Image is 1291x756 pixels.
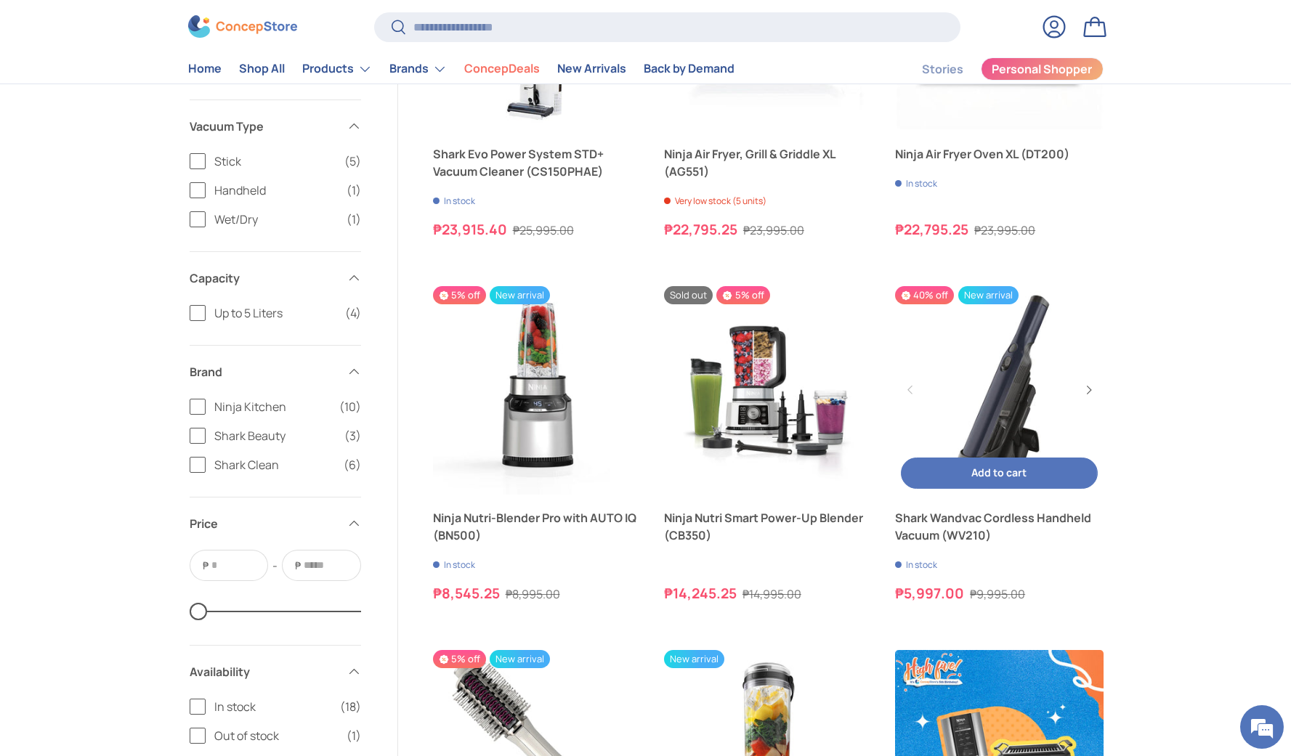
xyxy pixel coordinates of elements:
[557,55,626,84] a: New Arrivals
[214,399,331,416] span: Ninja Kitchen
[490,650,550,668] span: New arrival
[464,55,540,84] a: ConcepDeals
[188,16,297,38] img: ConcepStore
[644,55,734,84] a: Back by Demand
[214,211,338,229] span: Wet/Dry
[188,54,734,84] nav: Primary
[433,509,641,544] a: Ninja Nutri-Blender Pro with AUTO IQ (BN500)
[664,145,872,180] a: Ninja Air Fryer, Grill & Griddle XL (AG551)
[344,428,361,445] span: (3)
[214,182,338,200] span: Handheld
[887,54,1104,84] nav: Secondary
[201,558,210,574] span: ₱
[214,305,336,322] span: Up to 5 Liters
[239,55,285,84] a: Shop All
[190,364,338,381] span: Brand
[347,182,361,200] span: (1)
[214,728,338,745] span: Out of stock
[433,650,486,668] span: 5% off
[664,509,872,544] a: Ninja Nutri Smart Power-Up Blender (CB350)
[992,64,1092,76] span: Personal Shopper
[344,153,361,171] span: (5)
[895,145,1103,163] a: Ninja Air Fryer Oven XL (DT200)
[433,145,641,180] a: Shark Evo Power System STD+ Vacuum Cleaner (CS150PHAE)
[188,55,222,84] a: Home
[272,557,278,574] span: -
[971,466,1027,479] span: Add to cart
[214,457,335,474] span: Shark Clean
[664,286,713,304] span: Sold out
[664,286,872,494] a: Ninja Nutri Smart Power-Up Blender (CB350)
[339,399,361,416] span: (10)
[381,54,456,84] summary: Brands
[895,286,1103,494] a: Shark Wandvac Cordless Handheld Vacuum (WV210)
[716,286,769,304] span: 5% off
[190,646,361,699] summary: Availability
[490,286,550,304] span: New arrival
[922,55,963,84] a: Stories
[190,498,361,550] summary: Price
[345,305,361,322] span: (4)
[347,211,361,229] span: (1)
[190,270,338,288] span: Capacity
[190,664,338,681] span: Availability
[214,153,336,171] span: Stick
[294,54,381,84] summary: Products
[981,57,1104,81] a: Personal Shopper
[664,650,724,668] span: New arrival
[190,101,361,153] summary: Vacuum Type
[190,346,361,399] summary: Brand
[214,699,331,716] span: In stock
[190,253,361,305] summary: Capacity
[347,728,361,745] span: (1)
[901,458,1097,489] button: Add to cart
[190,516,338,533] span: Price
[190,118,338,136] span: Vacuum Type
[294,558,302,574] span: ₱
[433,286,486,304] span: 5% off
[340,699,361,716] span: (18)
[895,286,954,304] span: 40% off
[958,286,1019,304] span: New arrival
[895,509,1103,544] a: Shark Wandvac Cordless Handheld Vacuum (WV210)
[433,286,641,494] a: Ninja Nutri-Blender Pro with AUTO IQ (BN500)
[344,457,361,474] span: (6)
[214,428,336,445] span: Shark Beauty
